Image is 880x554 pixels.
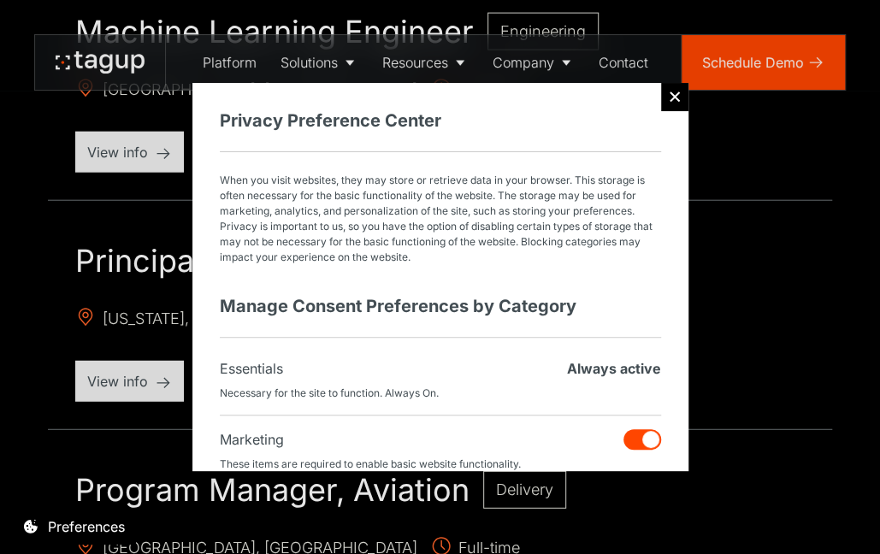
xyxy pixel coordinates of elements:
[220,358,283,379] div: Essentials
[220,429,284,450] div: Marketing
[220,173,661,265] div: When you visit websites, they may store or retrieve data in your browser. This storage is often n...
[220,386,661,401] p: Necessary for the site to function. Always On.
[220,110,441,131] strong: Privacy Preference Center
[220,296,576,316] strong: Manage Consent Preferences by Category
[220,457,661,472] p: These items are required to enable basic website functionality.
[567,360,661,377] strong: Always active
[48,516,125,537] div: Preferences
